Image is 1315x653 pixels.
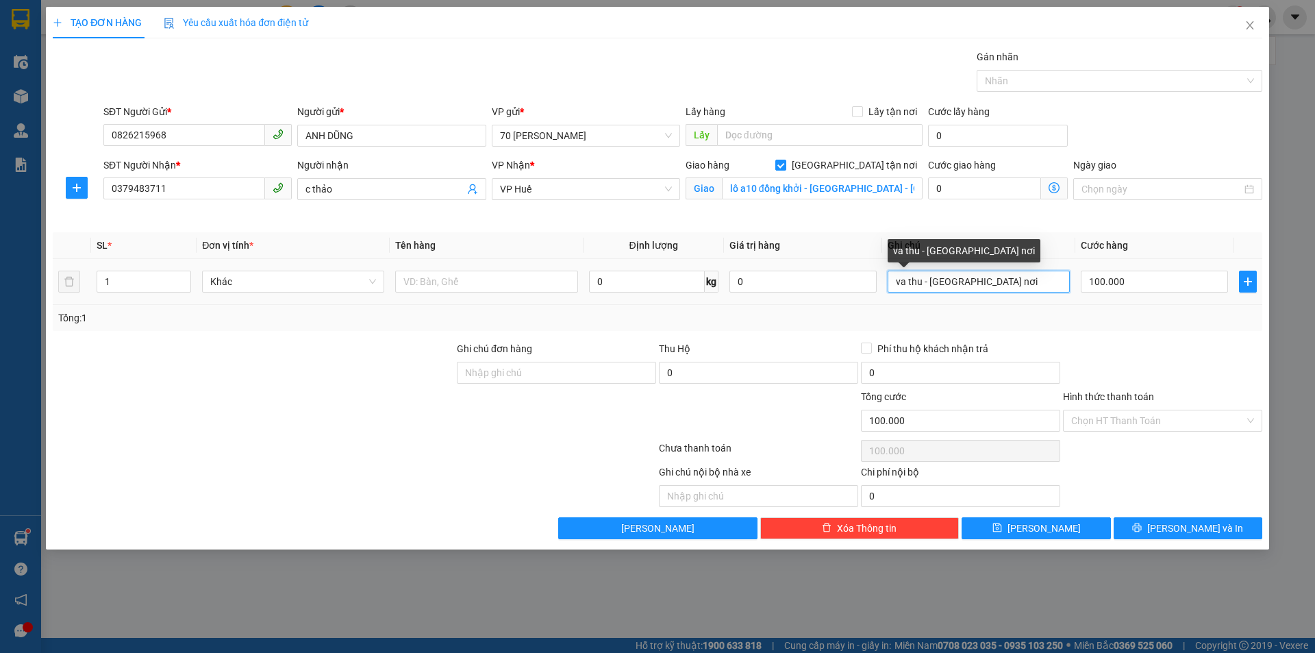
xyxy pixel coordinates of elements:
span: Yêu cầu xuất hóa đơn điện tử [164,17,308,28]
span: Đơn vị tính [202,240,253,251]
button: [PERSON_NAME] [558,517,757,539]
span: Cước hàng [1081,240,1128,251]
div: Chi phí nội bộ [861,465,1060,485]
span: ↔ [GEOGRAPHIC_DATA] [37,69,145,101]
div: SĐT Người Gửi [103,104,292,119]
span: Khác [210,271,376,292]
span: 70 Nguyễn Hữu Huân [500,125,672,146]
input: Nhập ghi chú [659,485,858,507]
span: plus [66,182,87,193]
span: save [992,523,1002,534]
div: va thu - [GEOGRAPHIC_DATA] nơi [888,239,1040,262]
span: Lấy [686,124,717,146]
span: VP Huế [500,179,672,199]
strong: CHUYỂN PHÁT NHANH HK BUSLINES [44,11,138,56]
img: logo [8,53,30,118]
input: Ghi Chú [888,271,1070,293]
span: printer [1132,523,1142,534]
div: Người nhận [297,158,486,173]
span: plus [1240,276,1256,287]
span: SAPA, LÀO CAI ↔ [GEOGRAPHIC_DATA] [37,58,145,101]
span: [PERSON_NAME] [621,521,694,536]
span: Định lượng [629,240,678,251]
span: [PERSON_NAME] [1007,521,1081,536]
span: kg [705,271,718,293]
button: printer[PERSON_NAME] và In [1114,517,1262,539]
span: dollar-circle [1049,182,1060,193]
span: [GEOGRAPHIC_DATA] tận nơi [786,158,923,173]
div: Tổng: 1 [58,310,508,325]
div: Chưa thanh toán [657,441,860,465]
button: plus [1239,271,1257,293]
div: Ghi chú nội bộ nhà xe [659,465,858,485]
span: SL [97,240,108,251]
span: close [1244,20,1255,31]
button: plus [66,177,88,199]
span: 70NHH1510250051 [151,84,257,98]
span: Xóa Thông tin [837,521,897,536]
input: 0 [729,271,877,293]
span: Tổng cước [861,391,906,402]
label: Cước giao hàng [928,160,996,171]
span: VP Nhận [492,160,530,171]
span: phone [273,182,284,193]
img: icon [164,18,175,29]
span: Giá trị hàng [729,240,780,251]
span: Phí thu hộ khách nhận trả [872,341,994,356]
label: Ghi chú đơn hàng [457,343,532,354]
span: Lấy tận nơi [863,104,923,119]
span: plus [53,18,62,27]
button: deleteXóa Thông tin [760,517,960,539]
th: Ghi chú [882,232,1075,259]
span: Giao [686,177,722,199]
label: Hình thức thanh toán [1063,391,1154,402]
label: Gán nhãn [977,51,1018,62]
input: Cước lấy hàng [928,125,1068,147]
span: Tên hàng [395,240,436,251]
span: Lấy hàng [686,106,725,117]
span: [PERSON_NAME] và In [1147,521,1243,536]
span: ↔ [GEOGRAPHIC_DATA] [42,80,145,101]
span: TẠO ĐƠN HÀNG [53,17,142,28]
button: Close [1231,7,1269,45]
span: Giao hàng [686,160,729,171]
label: Ngày giao [1073,160,1116,171]
span: user-add [467,184,478,195]
div: Người gửi [297,104,486,119]
input: Ngày giao [1081,182,1241,197]
input: Ghi chú đơn hàng [457,362,656,384]
div: VP gửi [492,104,680,119]
input: Giao tận nơi [722,177,923,199]
span: phone [273,129,284,140]
input: Cước giao hàng [928,177,1041,199]
button: delete [58,271,80,293]
input: VD: Bàn, Ghế [395,271,577,293]
span: Thu Hộ [659,343,690,354]
button: save[PERSON_NAME] [962,517,1110,539]
label: Cước lấy hàng [928,106,990,117]
input: Dọc đường [717,124,923,146]
div: SĐT Người Nhận [103,158,292,173]
span: delete [822,523,831,534]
